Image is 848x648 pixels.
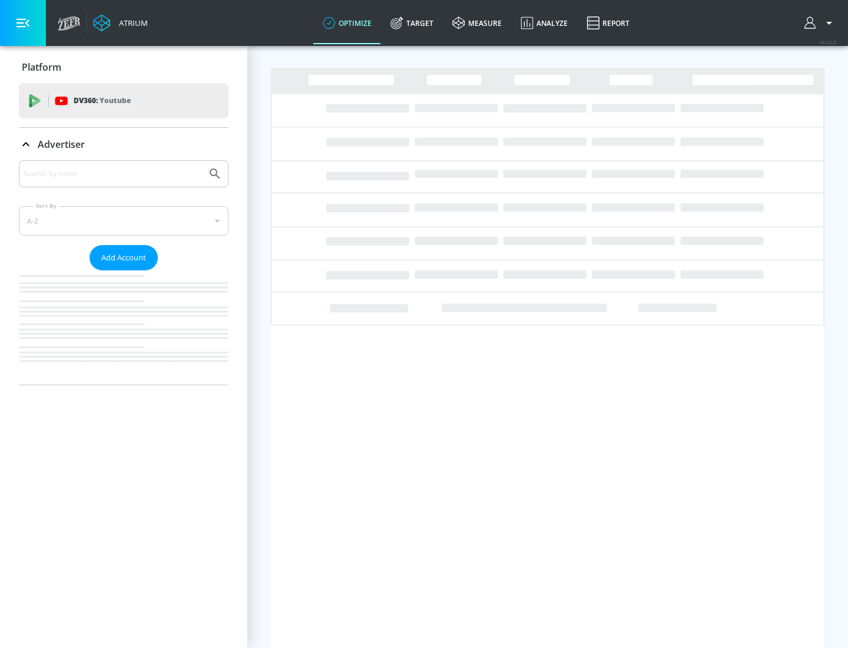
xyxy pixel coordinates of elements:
div: Atrium [114,18,148,28]
nav: list of Advertiser [19,270,228,385]
p: Advertiser [38,138,85,151]
a: Analyze [511,2,577,44]
a: Report [577,2,639,44]
label: Sort By [34,202,59,210]
a: Atrium [93,14,148,32]
div: Platform [19,51,228,84]
div: Advertiser [19,160,228,385]
p: DV360: [74,94,131,107]
div: DV360: Youtube [19,83,228,118]
a: optimize [313,2,381,44]
div: Advertiser [19,128,228,161]
button: Add Account [90,245,158,270]
input: Search by name [24,166,202,181]
p: Youtube [100,94,131,107]
p: Platform [22,61,61,74]
a: Target [381,2,443,44]
span: Add Account [101,251,146,265]
a: measure [443,2,511,44]
div: A-Z [19,206,228,236]
span: v 4.32.0 [820,39,836,45]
